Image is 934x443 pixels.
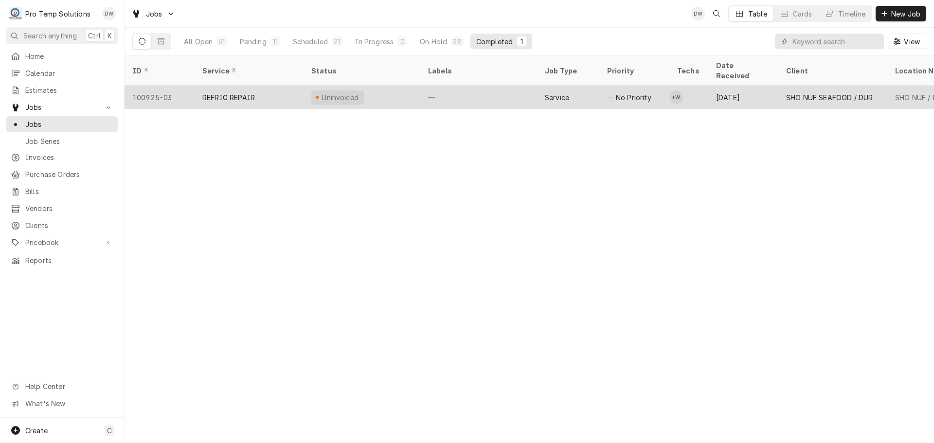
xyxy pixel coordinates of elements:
[25,203,113,213] span: Vendors
[107,425,112,436] span: C
[786,66,878,76] div: Client
[420,86,537,109] div: —
[6,82,118,98] a: Estimates
[311,66,411,76] div: Status
[399,36,405,47] div: 0
[25,237,99,248] span: Pricebook
[9,7,22,20] div: P
[127,6,179,22] a: Go to Jobs
[888,34,926,49] button: View
[23,31,77,41] span: Search anything
[25,169,113,179] span: Purchase Orders
[420,36,447,47] div: On Hold
[793,9,812,19] div: Cards
[902,36,922,47] span: View
[708,86,778,109] div: [DATE]
[102,7,116,20] div: Dana Williams's Avatar
[132,66,185,76] div: ID
[25,136,113,146] span: Job Series
[6,99,118,115] a: Go to Jobs
[453,36,461,47] div: 28
[6,65,118,81] a: Calendar
[716,60,769,81] div: Date Received
[334,36,340,47] div: 21
[125,86,195,109] div: 100925-03
[240,36,267,47] div: Pending
[202,92,255,103] div: REFRIG REPAIR
[6,133,118,149] a: Job Series
[6,234,118,250] a: Go to Pricebook
[6,378,118,394] a: Go to Help Center
[6,166,118,182] a: Purchase Orders
[792,34,879,49] input: Keyword search
[218,36,225,47] div: 61
[876,6,926,21] button: New Job
[25,51,113,61] span: Home
[6,217,118,233] a: Clients
[838,9,865,19] div: Timeline
[709,6,724,21] button: Open search
[545,92,569,103] div: Service
[25,152,113,162] span: Invoices
[889,9,922,19] span: New Job
[691,7,705,20] div: DW
[108,31,112,41] span: K
[321,92,360,103] div: Uninvoiced
[616,92,651,103] span: No Priority
[6,252,118,268] a: Reports
[25,186,113,196] span: Bills
[6,27,118,44] button: Search anythingCtrlK
[6,48,118,64] a: Home
[545,66,592,76] div: Job Type
[25,9,90,19] div: Pro Temp Solutions
[476,36,513,47] div: Completed
[669,90,683,104] div: *Kevin Williams's Avatar
[748,9,767,19] div: Table
[25,255,113,266] span: Reports
[691,7,705,20] div: Dana Williams's Avatar
[6,395,118,411] a: Go to What's New
[102,7,116,20] div: DW
[9,7,22,20] div: Pro Temp Solutions's Avatar
[146,9,162,19] span: Jobs
[6,183,118,199] a: Bills
[607,66,660,76] div: Priority
[677,66,700,76] div: Techs
[786,92,873,103] div: SHO NUF SEAFOOD / DUR
[272,36,278,47] div: 11
[428,66,529,76] div: Labels
[25,119,113,129] span: Jobs
[25,68,113,78] span: Calendar
[6,149,118,165] a: Invoices
[25,220,113,230] span: Clients
[293,36,328,47] div: Scheduled
[355,36,394,47] div: In Progress
[88,31,101,41] span: Ctrl
[519,36,524,47] div: 1
[184,36,213,47] div: All Open
[202,66,294,76] div: Service
[25,102,99,112] span: Jobs
[6,116,118,132] a: Jobs
[25,381,112,391] span: Help Center
[25,426,48,435] span: Create
[25,398,112,408] span: What's New
[6,200,118,216] a: Vendors
[25,85,113,95] span: Estimates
